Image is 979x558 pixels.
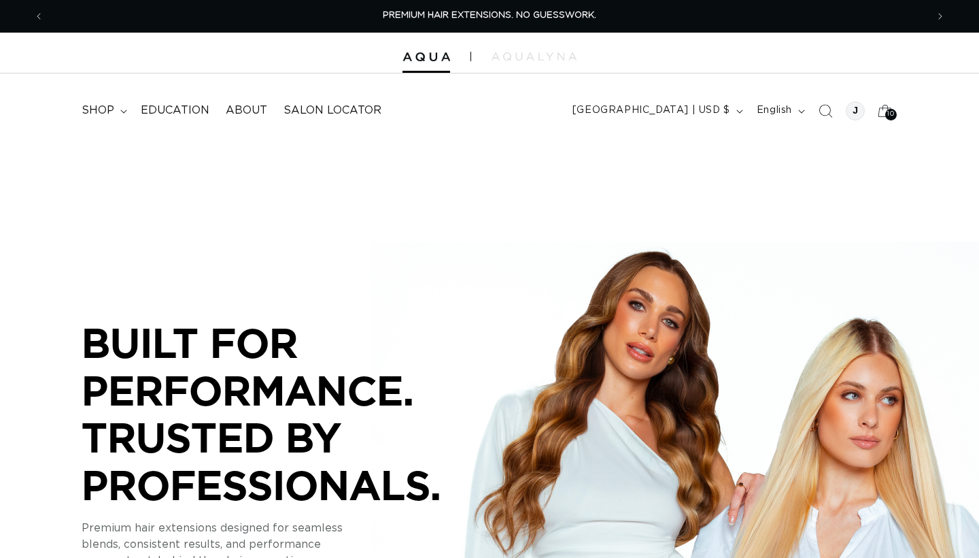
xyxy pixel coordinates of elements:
a: Education [133,95,218,126]
img: Aqua Hair Extensions [402,52,450,62]
span: English [757,103,792,118]
a: Salon Locator [275,95,390,126]
span: About [226,103,267,118]
button: Next announcement [925,3,955,29]
span: PREMIUM HAIR EXTENSIONS. NO GUESSWORK. [383,11,596,20]
span: [GEOGRAPHIC_DATA] | USD $ [572,103,730,118]
span: shop [82,103,114,118]
p: BUILT FOR PERFORMANCE. TRUSTED BY PROFESSIONALS. [82,319,489,508]
summary: Search [810,96,840,126]
span: 10 [887,109,894,120]
button: Previous announcement [24,3,54,29]
summary: shop [73,95,133,126]
button: English [749,98,810,124]
span: Education [141,103,209,118]
a: About [218,95,275,126]
span: Salon Locator [284,103,381,118]
button: [GEOGRAPHIC_DATA] | USD $ [564,98,749,124]
img: aqualyna.com [492,52,577,61]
